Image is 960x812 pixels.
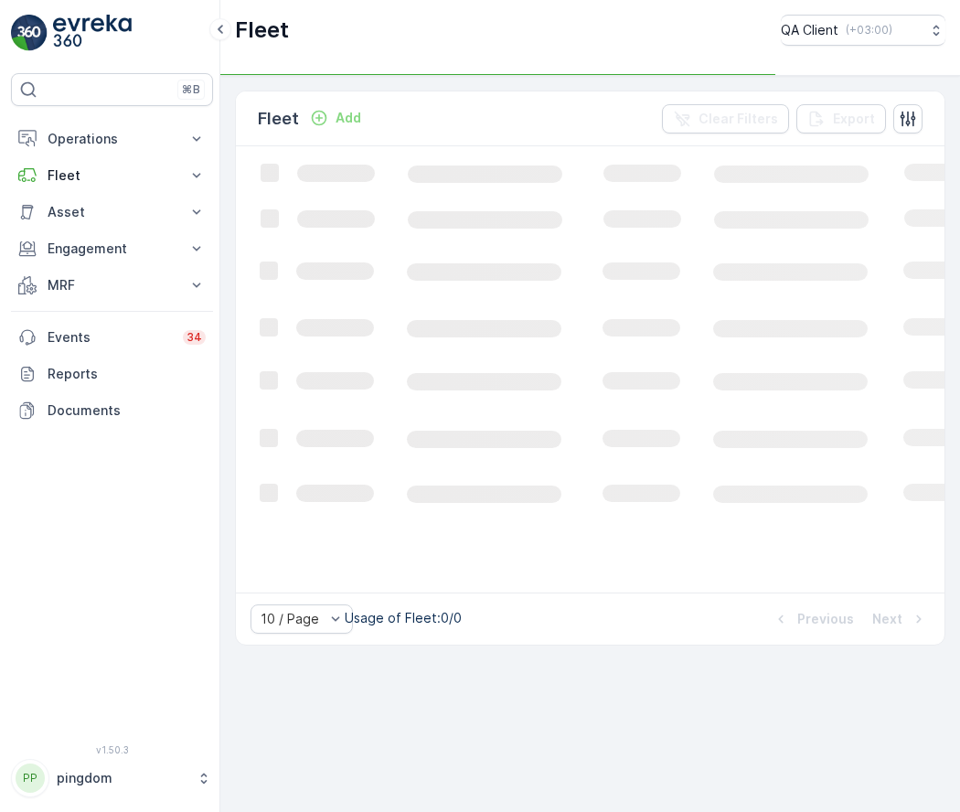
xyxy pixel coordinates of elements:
p: Fleet [48,166,176,185]
span: v 1.50.3 [11,744,213,755]
p: Add [336,109,361,127]
p: Events [48,328,172,347]
img: logo [11,15,48,51]
p: Documents [48,401,206,420]
button: Fleet [11,157,213,194]
p: Engagement [48,240,176,258]
p: ⌘B [182,82,200,97]
p: MRF [48,276,176,294]
p: Export [833,110,875,128]
p: Usage of Fleet : 0/0 [345,609,462,627]
p: Clear Filters [699,110,778,128]
a: Reports [11,356,213,392]
p: 34 [187,330,202,345]
p: QA Client [781,21,838,39]
div: PP [16,764,45,793]
p: ( +03:00 ) [846,23,892,37]
button: Add [303,107,368,129]
img: logo_light-DOdMpM7g.png [53,15,132,51]
button: PPpingdom [11,759,213,797]
button: QA Client(+03:00) [781,15,945,46]
button: Next [870,608,930,630]
p: Previous [797,610,854,628]
button: Asset [11,194,213,230]
p: Asset [48,203,176,221]
button: Export [796,104,886,134]
a: Documents [11,392,213,429]
button: MRF [11,267,213,304]
p: Fleet [258,106,299,132]
button: Previous [770,608,856,630]
p: Next [872,610,902,628]
p: Reports [48,365,206,383]
button: Operations [11,121,213,157]
button: Clear Filters [662,104,789,134]
button: Engagement [11,230,213,267]
a: Events34 [11,319,213,356]
p: Fleet [235,16,289,45]
p: Operations [48,130,176,148]
p: pingdom [57,769,187,787]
